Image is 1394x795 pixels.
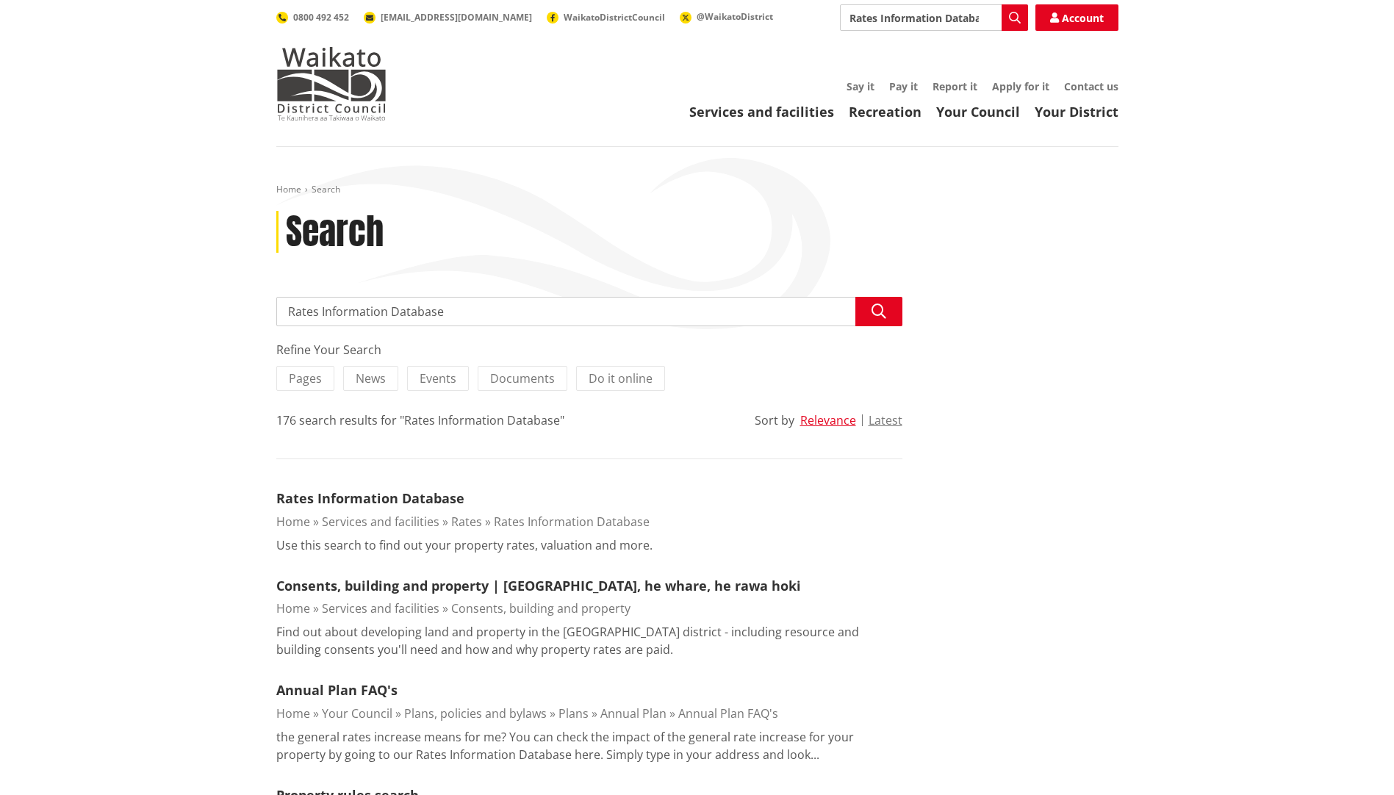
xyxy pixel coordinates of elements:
[680,10,773,23] a: @WaikatoDistrict
[289,370,322,386] span: Pages
[276,681,398,699] a: Annual Plan FAQ's
[800,414,856,427] button: Relevance
[276,623,902,658] p: Find out about developing land and property in the [GEOGRAPHIC_DATA] district - including resourc...
[547,11,665,24] a: WaikatoDistrictCouncil
[933,79,977,93] a: Report it
[889,79,918,93] a: Pay it
[276,184,1118,196] nav: breadcrumb
[312,183,340,195] span: Search
[847,79,874,93] a: Say it
[276,536,653,554] p: Use this search to find out your property rates, valuation and more.
[356,370,386,386] span: News
[276,297,902,326] input: Search input
[420,370,456,386] span: Events
[276,47,387,120] img: Waikato District Council - Te Kaunihera aa Takiwaa o Waikato
[1035,4,1118,31] a: Account
[451,600,630,616] a: Consents, building and property
[276,514,310,530] a: Home
[286,211,384,253] h1: Search
[381,11,532,24] span: [EMAIL_ADDRESS][DOMAIN_NAME]
[840,4,1028,31] input: Search input
[322,600,439,616] a: Services and facilities
[276,341,902,359] div: Refine Your Search
[600,705,667,722] a: Annual Plan
[490,370,555,386] span: Documents
[678,705,778,722] a: Annual Plan FAQ's
[276,600,310,616] a: Home
[1035,103,1118,120] a: Your District
[404,705,547,722] a: Plans, policies and bylaws
[1064,79,1118,93] a: Contact us
[276,183,301,195] a: Home
[697,10,773,23] span: @WaikatoDistrict
[849,103,921,120] a: Recreation
[276,577,801,594] a: Consents, building and property | [GEOGRAPHIC_DATA], he whare, he rawa hoki
[276,11,349,24] a: 0800 492 452
[322,705,392,722] a: Your Council
[689,103,834,120] a: Services and facilities
[755,411,794,429] div: Sort by
[869,414,902,427] button: Latest
[276,489,464,507] a: Rates Information Database
[936,103,1020,120] a: Your Council
[276,705,310,722] a: Home
[276,411,564,429] div: 176 search results for "Rates Information Database"
[451,514,482,530] a: Rates
[364,11,532,24] a: [EMAIL_ADDRESS][DOMAIN_NAME]
[992,79,1049,93] a: Apply for it
[589,370,653,386] span: Do it online
[564,11,665,24] span: WaikatoDistrictCouncil
[558,705,589,722] a: Plans
[494,514,650,530] a: Rates Information Database
[322,514,439,530] a: Services and facilities
[276,728,902,763] p: the general rates increase means for me? You can check the impact of the general rate increase fo...
[293,11,349,24] span: 0800 492 452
